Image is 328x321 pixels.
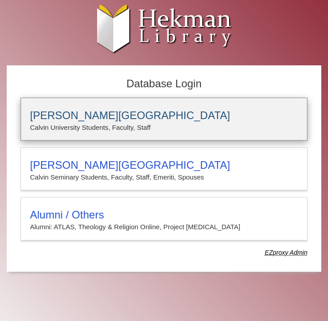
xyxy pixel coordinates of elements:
[30,221,298,233] p: Alumni: ATLAS, Theology & Religion Online, Project [MEDICAL_DATA]
[30,159,298,171] h3: [PERSON_NAME][GEOGRAPHIC_DATA]
[30,171,298,183] p: Calvin Seminary Students, Faculty, Staff, Emeriti, Spouses
[21,147,307,190] a: [PERSON_NAME][GEOGRAPHIC_DATA]Calvin Seminary Students, Faculty, Staff, Emeriti, Spouses
[30,109,298,122] h3: [PERSON_NAME][GEOGRAPHIC_DATA]
[265,249,307,256] dfn: Use Alumni login
[16,75,312,93] h2: Database Login
[30,209,298,233] summary: Alumni / OthersAlumni: ATLAS, Theology & Religion Online, Project [MEDICAL_DATA]
[30,209,298,221] h3: Alumni / Others
[21,98,307,141] a: [PERSON_NAME][GEOGRAPHIC_DATA]Calvin University Students, Faculty, Staff
[30,122,298,133] p: Calvin University Students, Faculty, Staff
